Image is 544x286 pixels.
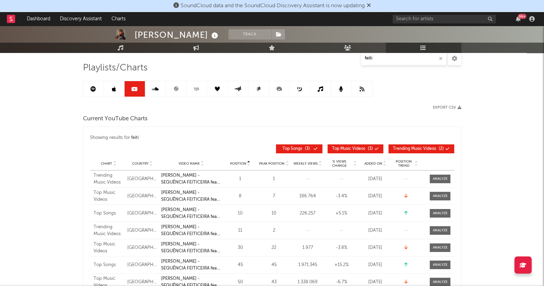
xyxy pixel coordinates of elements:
div: Trending Music Videos [94,224,124,237]
span: Added On [364,162,382,166]
a: Charts [107,12,130,26]
span: ( 2 ) [393,147,444,151]
div: -3.8 % [326,244,356,251]
div: Top Music Videos [94,189,124,203]
span: Trending Music Videos [393,147,436,151]
div: feiti [131,134,139,142]
div: [DATE] [360,262,390,268]
div: Top Songs [94,210,124,217]
span: Weekly Views [294,162,318,166]
div: 30 [225,244,255,251]
button: Top Songs(3) [276,144,322,153]
div: 7 [259,193,289,200]
input: Search for artists [393,15,496,23]
div: 186.764 [292,193,323,200]
a: [PERSON_NAME] - SEQUÊNCIA FEITICEIRA feat MC GW, MC [PERSON_NAME] do CN, [PERSON_NAME] [PERSON_NA... [161,189,222,203]
div: [GEOGRAPHIC_DATA] [127,227,158,234]
div: +15.2 % [326,262,356,268]
div: [DATE] [360,279,390,286]
span: ( 3 ) [332,147,373,151]
div: 45 [259,262,289,268]
span: Position [230,162,246,166]
input: Search Playlists/Charts [361,52,447,65]
a: [PERSON_NAME] - SEQUÊNCIA FEITICEIRA feat MC GW, MC [PERSON_NAME] do CN, [PERSON_NAME] [PERSON_NA... [161,207,222,220]
div: [DATE] [360,176,390,183]
div: 2 [259,227,289,234]
div: [GEOGRAPHIC_DATA] [127,193,158,200]
div: 11 [225,227,255,234]
button: Trending Music Videos(2) [388,144,454,153]
a: [PERSON_NAME] - SEQUÊNCIA FEITICEIRA feat MC GW, MC [PERSON_NAME] do CN, [PERSON_NAME] [PERSON_NA... [161,258,222,272]
div: [GEOGRAPHIC_DATA] [127,262,158,268]
div: [DATE] [360,244,390,251]
span: Chart [101,162,112,166]
div: 1 [225,176,255,183]
span: Top Music Videos [332,147,365,151]
div: 50 [225,279,255,286]
div: 1.971.345 [292,262,323,268]
button: Export CSV [433,106,461,110]
div: [GEOGRAPHIC_DATA] [127,210,158,217]
span: Current YouTube Charts [83,115,148,123]
div: Top Music Videos [94,241,124,254]
div: 10 [259,210,289,217]
a: [PERSON_NAME] - SEQUÊNCIA FEITICEIRA feat MC GW, MC [PERSON_NAME] do CN, [PERSON_NAME] [PERSON_NA... [161,224,222,237]
div: 43 [259,279,289,286]
div: -3.4 % [326,193,356,200]
span: Position Trend [394,159,414,168]
div: [GEOGRAPHIC_DATA] [127,279,158,286]
a: Dashboard [22,12,55,26]
button: 99+ [516,16,521,22]
span: Top Songs [282,147,302,151]
span: ( 3 ) [280,147,312,151]
span: Peak Position [259,162,285,166]
button: Track [228,29,271,40]
span: SoundCloud data and the SoundCloud Discovery Assistant is now updating [181,3,365,9]
div: +5.1 % [326,210,356,217]
div: Trending Music Videos [94,172,124,186]
div: 8 [225,193,255,200]
a: [PERSON_NAME] - SEQUÊNCIA FEITICEIRA feat MC GW, MC [PERSON_NAME] do CN, [PERSON_NAME] [PERSON_NA... [161,172,222,186]
div: [PERSON_NAME] [135,29,220,41]
div: 1.338.069 [292,279,323,286]
span: Dismiss [367,3,371,9]
a: [PERSON_NAME] - SEQUÊNCIA FEITICEIRA feat MC GW, MC [PERSON_NAME] do CN, [PERSON_NAME] [PERSON_NA... [161,241,222,254]
span: Video Name [179,162,200,166]
div: -6.7 % [326,279,356,286]
div: 22 [259,244,289,251]
button: Top Music Videos(3) [328,144,383,153]
span: % Views Change [326,159,352,168]
div: 226.257 [292,210,323,217]
div: [GEOGRAPHIC_DATA] [127,244,158,251]
div: 1 [259,176,289,183]
div: 10 [225,210,255,217]
div: 99 + [518,14,526,19]
div: [DATE] [360,193,390,200]
div: [DATE] [360,227,390,234]
span: Playlists/Charts [83,64,148,72]
div: Showing results for [90,134,454,142]
div: 1.977 [292,244,323,251]
span: Country [132,162,149,166]
div: Top Songs [94,262,124,268]
a: Discovery Assistant [55,12,107,26]
div: [DATE] [360,210,390,217]
div: 45 [225,262,255,268]
div: [GEOGRAPHIC_DATA] [127,176,158,183]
